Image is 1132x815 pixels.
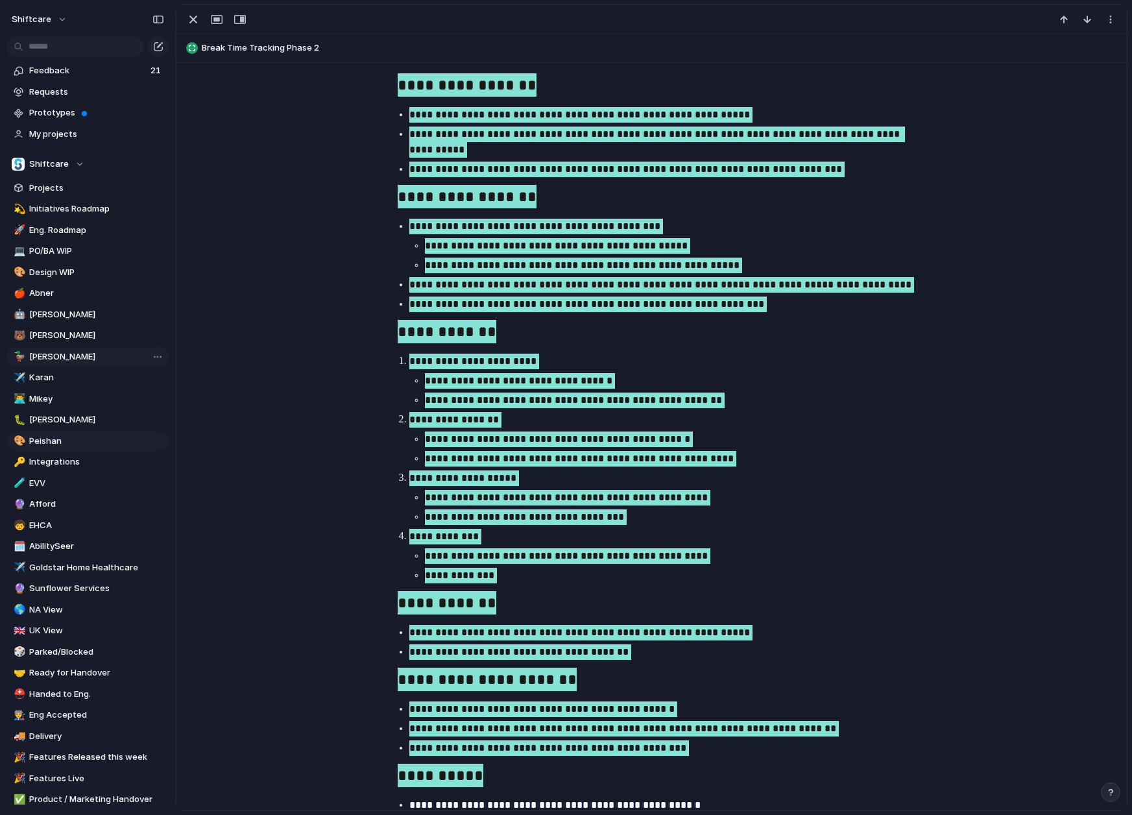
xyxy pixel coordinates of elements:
span: [PERSON_NAME] [29,329,164,342]
a: 🎉Features Released this week [6,748,169,767]
div: 👨‍💻Mikey [6,389,169,409]
button: 🎨 [12,266,25,279]
span: Design WIP [29,266,164,279]
a: 🎨Peishan [6,432,169,451]
div: ⛑️ [14,687,23,701]
div: 💫Initiatives Roadmap [6,199,169,219]
span: Prototypes [29,106,164,119]
a: 🌎NA View [6,600,169,620]
span: Eng. Roadmap [29,224,164,237]
div: 🔮 [14,581,23,596]
button: 🐛 [12,413,25,426]
button: ✈️ [12,561,25,574]
a: My projects [6,125,169,144]
button: 🤝 [12,666,25,679]
a: 🧪EVV [6,474,169,493]
div: 🇬🇧 [14,624,23,639]
span: Mikey [29,393,164,406]
span: Ready for Handover [29,666,164,679]
a: 🇬🇧UK View [6,621,169,640]
div: 🎲 [14,644,23,659]
button: 🗓️ [12,540,25,553]
a: 🍎Abner [6,284,169,303]
span: UK View [29,624,164,637]
div: 🔑Integrations [6,452,169,472]
a: 🤝Ready for Handover [6,663,169,683]
span: AbilitySeer [29,540,164,553]
span: EHCA [29,519,164,532]
a: 🎨Design WIP [6,263,169,282]
div: 🎨 [14,433,23,448]
div: 👨‍💻 [14,391,23,406]
div: 🤝 [14,666,23,681]
a: 🤖[PERSON_NAME] [6,305,169,324]
span: Handed to Eng. [29,688,164,701]
button: 🎉 [12,772,25,785]
div: 🚚 [14,729,23,744]
button: 🐻 [12,329,25,342]
button: 🧒 [12,519,25,532]
div: 🔑 [14,455,23,470]
button: Break Time Tracking Phase 2 [182,38,1121,58]
div: 👨‍🏭 [14,708,23,723]
span: Afford [29,498,164,511]
span: 21 [151,64,163,77]
div: 💻 [14,244,23,259]
a: 🎲Parked/Blocked [6,642,169,662]
a: ✅Product / Marketing Handover [6,790,169,809]
a: 🧒EHCA [6,516,169,535]
a: 💻PO/BA WIP [6,241,169,261]
a: 🦆[PERSON_NAME] [6,347,169,367]
a: 🔮Sunflower Services [6,579,169,598]
div: 🎉Features Live [6,769,169,788]
a: 🔮Afford [6,494,169,514]
button: 💻 [12,245,25,258]
button: ⛑️ [12,688,25,701]
button: 🎲 [12,646,25,659]
div: 🗓️ [14,539,23,554]
a: 🗓️AbilitySeer [6,537,169,556]
span: Break Time Tracking Phase 2 [202,42,1121,55]
span: My projects [29,128,164,141]
div: ✈️Karan [6,368,169,387]
span: shiftcare [12,13,51,26]
a: 🚚Delivery [6,727,169,746]
button: 🔑 [12,456,25,468]
span: Initiatives Roadmap [29,202,164,215]
a: 🚀Eng. Roadmap [6,221,169,240]
div: ✈️Goldstar Home Healthcare [6,558,169,578]
div: 🦆 [14,349,23,364]
button: 🍎 [12,287,25,300]
button: 👨‍💻 [12,393,25,406]
a: 🐻[PERSON_NAME] [6,326,169,345]
button: 🎨 [12,435,25,448]
a: Prototypes [6,103,169,123]
button: 🎉 [12,751,25,764]
div: 🎉 [14,750,23,765]
button: 🚀 [12,224,25,237]
div: 🧪 [14,476,23,491]
div: ✈️ [14,371,23,385]
span: Peishan [29,435,164,448]
div: 🐛[PERSON_NAME] [6,410,169,430]
a: 👨‍🏭Eng Accepted [6,705,169,725]
span: NA View [29,603,164,616]
span: Features Live [29,772,164,785]
span: Feedback [29,64,147,77]
span: PO/BA WIP [29,245,164,258]
div: 🤖 [14,307,23,322]
div: 🧒 [14,518,23,533]
a: ⛑️Handed to Eng. [6,685,169,704]
button: ✈️ [12,371,25,384]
